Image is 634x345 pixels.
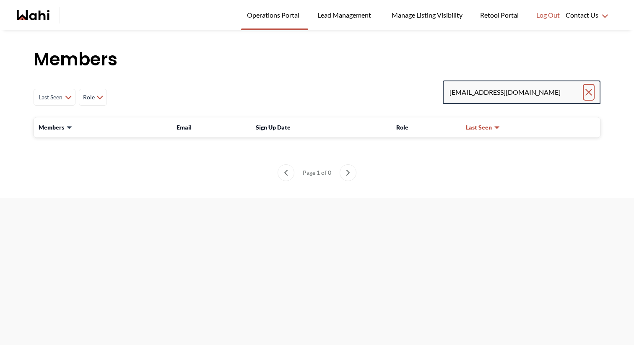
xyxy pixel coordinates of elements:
span: Retool Portal [480,10,521,21]
span: Members [39,123,64,132]
nav: Members List pagination [34,164,600,181]
a: Wahi homepage [17,10,49,20]
button: Last Seen [466,123,500,132]
input: Search input [450,85,584,100]
span: Last Seen [466,123,492,132]
button: Clear search [584,85,594,100]
span: Sign Up Date [256,124,291,131]
span: Lead Management [317,10,374,21]
button: Members [39,123,73,132]
span: Email [177,124,192,131]
span: Log Out [536,10,560,21]
span: Role [83,90,95,105]
span: Last Seen [37,90,63,105]
span: Operations Portal [247,10,302,21]
span: Manage Listing Visibility [389,10,465,21]
button: next page [340,164,356,181]
button: previous page [278,164,294,181]
div: Page 1 of 0 [299,164,335,181]
h1: Members [34,47,600,72]
span: Role [396,124,408,131]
